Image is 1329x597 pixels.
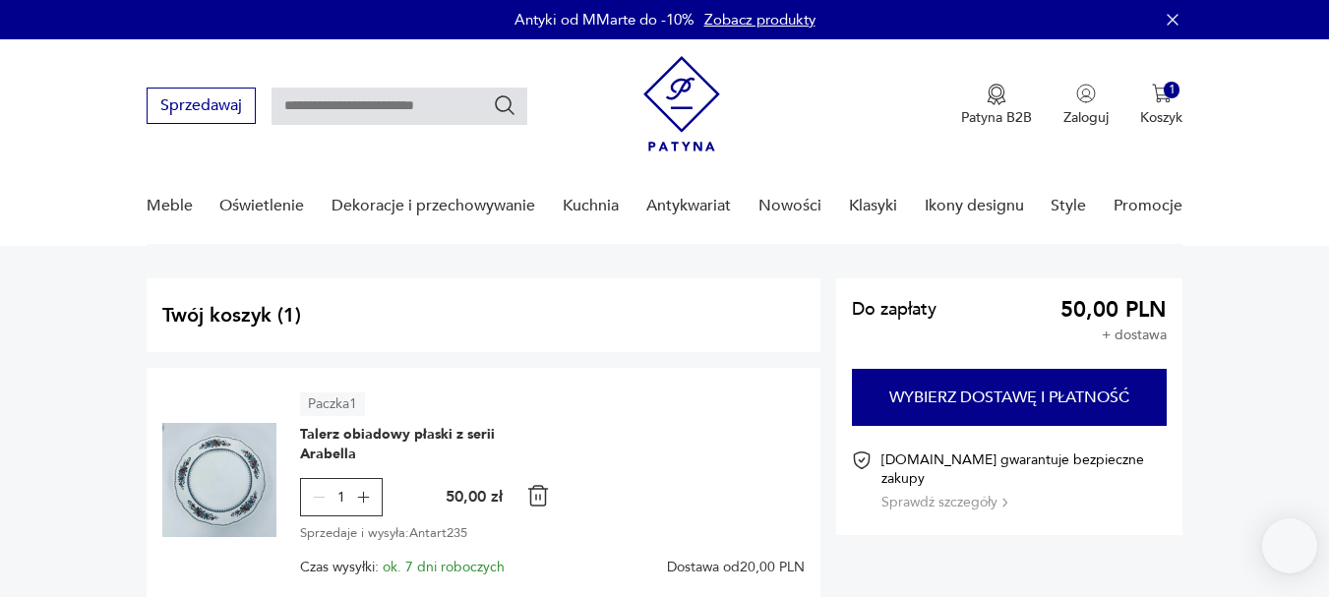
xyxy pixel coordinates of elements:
[446,486,503,507] p: 50,00 zł
[1164,82,1180,98] div: 1
[337,491,345,504] span: 1
[852,302,936,318] span: Do zapłaty
[219,168,304,244] a: Oświetlenie
[300,522,467,544] span: Sprzedaje i wysyła: Antart235
[667,560,805,575] span: Dostawa od 20,00 PLN
[881,450,1168,511] div: [DOMAIN_NAME] gwarantuje bezpieczne zakupy
[758,168,821,244] a: Nowości
[925,168,1024,244] a: Ikony designu
[646,168,731,244] a: Antykwariat
[1076,84,1096,103] img: Ikonka użytkownika
[493,93,516,117] button: Szukaj
[1102,328,1167,343] p: + dostawa
[1063,84,1109,127] button: Zaloguj
[383,558,505,576] span: ok. 7 dni roboczych
[704,10,816,30] a: Zobacz produkty
[162,302,805,328] h2: Twój koszyk ( 1 )
[1140,108,1182,127] p: Koszyk
[300,560,505,575] span: Czas wysyłki:
[1060,302,1167,318] span: 50,00 PLN
[852,369,1168,426] button: Wybierz dostawę i płatność
[987,84,1006,105] img: Ikona medalu
[1051,168,1086,244] a: Style
[514,10,695,30] p: Antyki od MMarte do -10%
[881,493,1008,511] button: Sprawdź szczegóły
[961,108,1032,127] p: Patyna B2B
[147,100,256,114] a: Sprzedawaj
[1114,168,1182,244] a: Promocje
[1262,518,1317,573] iframe: Smartsupp widget button
[300,425,546,464] span: Talerz obiadowy płaski z serii Arabella
[852,450,872,470] img: Ikona certyfikatu
[300,392,365,416] article: Paczka 1
[961,84,1032,127] button: Patyna B2B
[162,423,276,537] img: Talerz obiadowy płaski z serii Arabella
[526,484,550,507] img: Ikona kosza
[147,168,193,244] a: Meble
[1063,108,1109,127] p: Zaloguj
[1140,84,1182,127] button: 1Koszyk
[1002,498,1008,507] img: Ikona strzałki w prawo
[643,56,720,151] img: Patyna - sklep z meblami i dekoracjami vintage
[563,168,619,244] a: Kuchnia
[1152,84,1172,103] img: Ikona koszyka
[147,88,256,124] button: Sprzedawaj
[961,84,1032,127] a: Ikona medaluPatyna B2B
[849,168,897,244] a: Klasyki
[332,168,535,244] a: Dekoracje i przechowywanie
